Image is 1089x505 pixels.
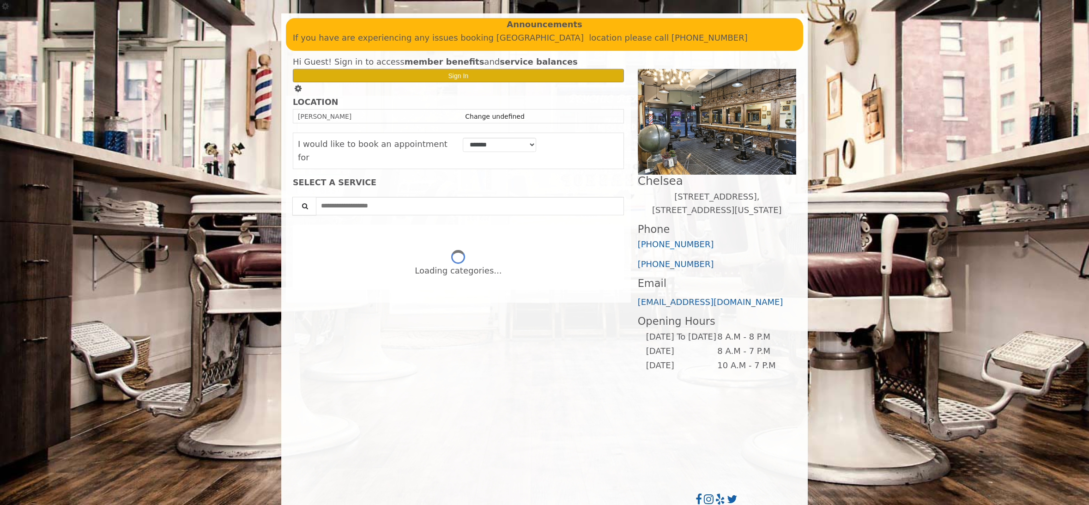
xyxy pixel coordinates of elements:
td: [DATE] To [DATE] [646,330,717,344]
td: [DATE] [646,359,717,373]
b: member benefits [405,57,484,67]
td: 8 A.M - 8 P.M [717,330,788,344]
a: Change undefined [465,113,525,120]
p: If you have are experiencing any issues booking [GEOGRAPHIC_DATA] location please call [PHONE_NUM... [293,31,796,45]
b: LOCATION [293,97,338,107]
span: I would like to book an appointment for [298,139,448,162]
td: [DATE] [646,344,717,359]
h2: Chelsea [638,175,796,187]
a: [PHONE_NUMBER] [638,259,714,269]
td: 8 A.M - 7 P.M [717,344,788,359]
b: service balances [500,57,578,67]
h3: Email [638,278,796,289]
button: Sign In [293,69,624,82]
h3: Opening Hours [638,316,796,327]
div: Loading categories... [415,264,502,278]
td: 10 A.M - 7 P.M [717,359,788,373]
a: [PHONE_NUMBER] [638,239,714,249]
b: Announcements [507,18,582,31]
button: Service Search [292,197,316,215]
a: [EMAIL_ADDRESS][DOMAIN_NAME] [638,297,783,307]
p: [STREET_ADDRESS],[STREET_ADDRESS][US_STATE] [638,190,796,217]
div: SELECT A SERVICE [293,178,624,187]
div: Hi Guest! Sign in to access and [293,55,624,69]
h3: Phone [638,224,796,235]
span: [PERSON_NAME] [298,113,351,120]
